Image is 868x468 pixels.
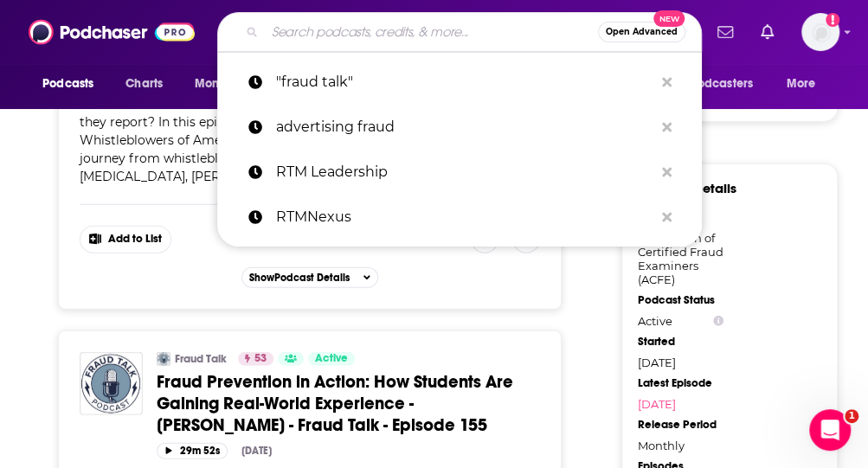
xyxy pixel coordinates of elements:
a: [DATE] [638,397,723,411]
span: Charts [125,72,163,96]
div: Search podcasts, credits, & more... [217,12,702,52]
img: User Profile [801,13,839,51]
span: Logged in as crenshawcomms [801,13,839,51]
div: Podcast Status [638,293,723,307]
div: Monthly [638,439,723,452]
button: Show profile menu [801,13,839,51]
a: Active [308,352,355,366]
a: RTM Leadership [217,150,702,195]
span: More [787,72,816,96]
a: "fraud talk" [217,60,702,105]
button: open menu [659,67,778,100]
span: Open Advanced [606,28,678,36]
a: RTMNexus [217,195,702,240]
p: RTM Leadership [276,150,653,195]
span: Add to List [108,233,162,246]
span: For Podcasters [670,72,753,96]
img: Podchaser - Follow, Share and Rate Podcasts [29,16,195,48]
div: Association of Certified Fraud Examiners (ACFE) [638,231,723,286]
div: [DATE] [638,356,723,369]
img: Fraud Talk [157,352,170,366]
button: ShowPodcast Details [241,267,378,288]
span: Podcasts [42,72,93,96]
span: 53 [254,350,267,368]
button: open menu [30,67,116,100]
div: [DATE] [241,445,272,457]
span: Show Podcast Details [249,272,350,284]
iframe: Intercom live chat [809,409,851,451]
button: Open AdvancedNew [598,22,685,42]
button: 29m 52s [157,443,228,459]
a: 53 [238,352,273,366]
a: Show notifications dropdown [754,17,781,47]
img: Fraud Prevention in Action: How Students Are Gaining Real-World Experience - Victor Cardona - Fra... [80,352,143,415]
button: open menu [775,67,838,100]
span: Monitoring [194,72,255,96]
div: Active [638,314,723,328]
span: New [653,10,685,27]
a: advertising fraud [217,105,702,150]
a: Fraud Prevention in Action: How Students Are Gaining Real-World Experience - [PERSON_NAME] - Frau... [157,371,539,436]
span: Whistleblowers are often key to uncovering fraud—but what happens after they report? In this epis... [80,96,539,184]
a: Charts [114,67,173,100]
input: Search podcasts, credits, & more... [265,18,598,46]
p: "fraud talk" [276,60,653,105]
span: Fraud Prevention in Action: How Students Are Gaining Real-World Experience - [PERSON_NAME] - Frau... [157,371,513,436]
p: RTMNexus [276,195,653,240]
button: Show Info [713,315,723,328]
div: Release Period [638,418,723,432]
div: Started [638,335,723,349]
div: Latest Episode [638,376,723,390]
p: advertising fraud [276,105,653,150]
span: Active [315,350,348,368]
a: Show notifications dropdown [710,17,740,47]
span: 1 [845,409,858,423]
button: open menu [182,67,278,100]
a: Fraud Talk [175,352,227,366]
button: Show More Button [80,227,170,253]
svg: Add a profile image [826,13,839,27]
